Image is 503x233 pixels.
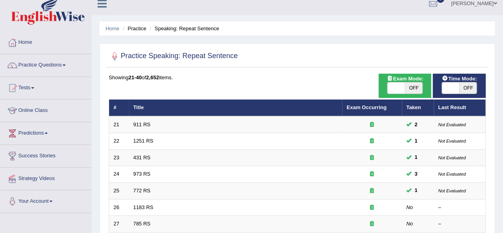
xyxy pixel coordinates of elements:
[133,221,151,227] a: 785 RS
[412,153,421,162] span: You can still take this question
[133,204,154,210] a: 1183 RS
[133,188,151,194] a: 772 RS
[347,220,398,228] div: Exam occurring question
[412,137,421,145] span: You can still take this question
[129,100,343,116] th: Title
[438,204,481,211] div: –
[347,154,398,162] div: Exam occurring question
[148,25,219,32] li: Speaking: Repeat Sentence
[121,25,146,32] li: Practice
[460,82,477,94] span: OFF
[133,121,151,127] a: 911 RS
[0,122,91,142] a: Predictions
[347,170,398,178] div: Exam occurring question
[133,138,154,144] a: 1251 RS
[133,155,151,161] a: 431 RS
[438,139,466,143] small: Not Evaluated
[109,166,129,183] td: 24
[407,204,413,210] em: No
[347,137,398,145] div: Exam occurring question
[347,104,387,110] a: Exam Occurring
[109,133,129,150] td: 22
[412,170,421,178] span: You can still take this question
[109,199,129,216] td: 26
[109,216,129,233] td: 27
[0,31,91,51] a: Home
[0,190,91,210] a: Your Account
[109,183,129,200] td: 25
[347,121,398,129] div: Exam occurring question
[407,221,413,227] em: No
[412,120,421,129] span: You can still take this question
[412,186,421,195] span: You can still take this question
[402,100,434,116] th: Taken
[438,188,466,193] small: Not Evaluated
[434,100,486,116] th: Last Result
[146,74,159,80] b: 2,652
[0,100,91,119] a: Online Class
[109,100,129,116] th: #
[109,149,129,166] td: 23
[0,77,91,97] a: Tests
[438,155,466,160] small: Not Evaluated
[379,74,432,98] div: Show exams occurring in exams
[384,74,427,83] span: Exam Mode:
[0,145,91,165] a: Success Stories
[109,50,238,62] h2: Practice Speaking: Repeat Sentence
[133,171,151,177] a: 973 RS
[109,74,486,81] div: Showing of items.
[347,187,398,195] div: Exam occurring question
[109,116,129,133] td: 21
[106,25,119,31] a: Home
[438,220,481,228] div: –
[405,82,423,94] span: OFF
[438,122,466,127] small: Not Evaluated
[439,74,480,83] span: Time Mode:
[347,204,398,211] div: Exam occurring question
[0,168,91,188] a: Strategy Videos
[438,172,466,176] small: Not Evaluated
[129,74,142,80] b: 21-40
[0,54,91,74] a: Practice Questions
